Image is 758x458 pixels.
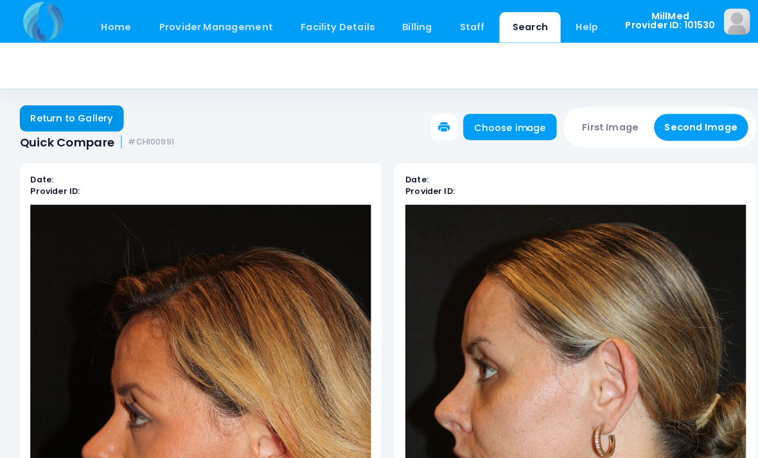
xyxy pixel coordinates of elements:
small: #CH100991 [125,134,170,144]
b: Date: [30,170,52,181]
a: Search [488,12,547,42]
a: Home [86,12,141,42]
span: MillMed Provider ID: 101530 [610,11,698,30]
a: Provider Management [143,12,279,42]
a: Billing [380,12,434,42]
a: Help [550,12,597,42]
button: First Image [558,111,635,137]
b: Provider ID: [396,181,444,192]
a: Staff [436,12,486,42]
a: Choose image [452,111,543,137]
a: Return to Gallery [19,103,121,128]
a: Facility Details [281,12,378,42]
span: Quick Compare [19,132,112,146]
b: Provider ID: [30,181,78,192]
b: Date: [396,170,418,181]
button: Second Image [639,111,731,137]
img: image [707,8,732,34]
